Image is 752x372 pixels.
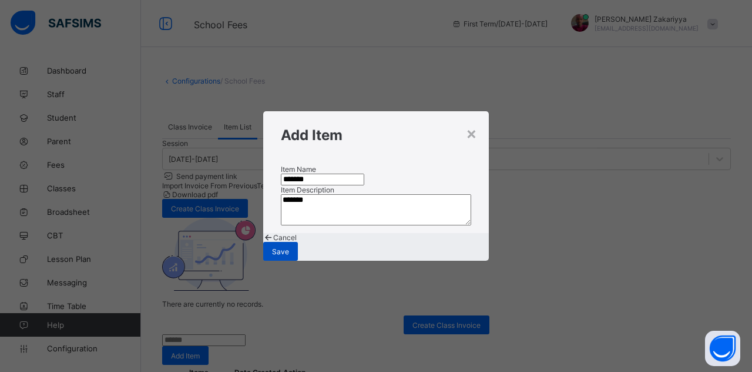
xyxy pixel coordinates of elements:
[273,233,297,242] span: Cancel
[272,247,289,256] span: Save
[281,127,471,144] h1: Add Item
[466,123,477,143] div: ×
[705,331,740,366] button: Open asap
[281,185,334,194] label: Item Description
[281,165,316,174] label: Item Name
